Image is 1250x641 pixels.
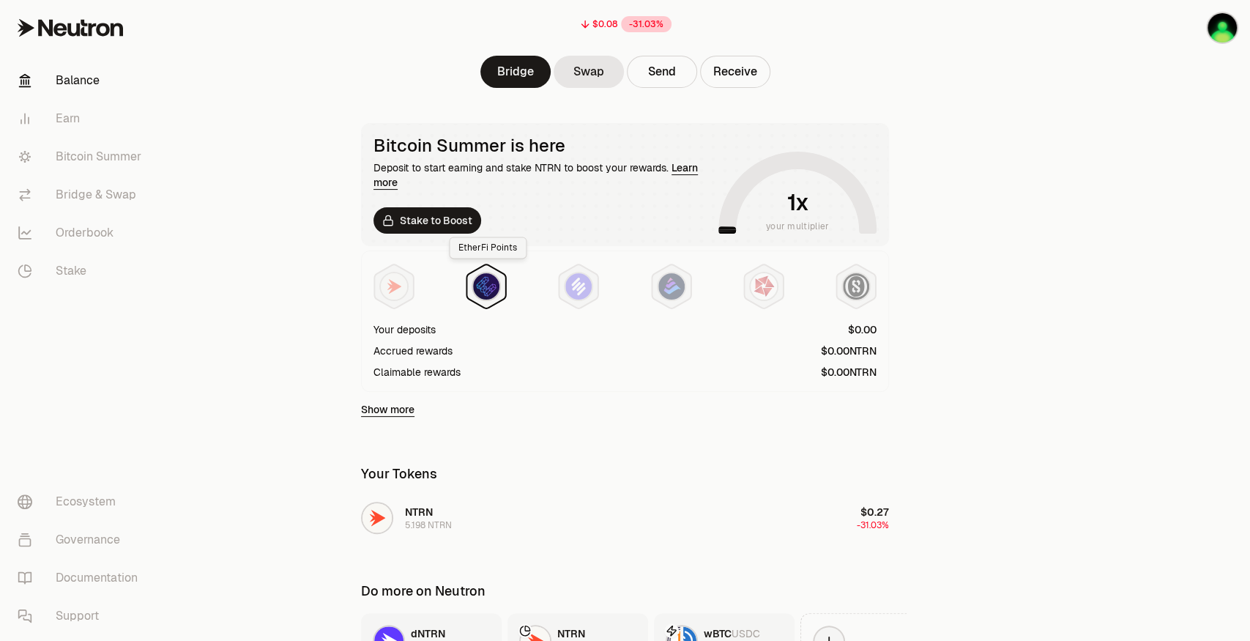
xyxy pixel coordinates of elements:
span: wBTC [704,627,732,640]
span: NTRN [405,505,433,519]
img: Mars Fragments [751,273,777,300]
a: Show more [361,402,414,417]
img: Stacking Portfolio [1208,13,1237,42]
a: Bridge & Swap [6,176,158,214]
div: EtherFi Points [449,237,527,259]
div: 5.198 NTRN [405,519,452,531]
img: Bedrock Diamonds [658,273,685,300]
img: NTRN Logo [362,503,392,533]
a: Governance [6,521,158,559]
a: Stake [6,252,158,290]
a: Bitcoin Summer [6,138,158,176]
span: NTRN [557,627,585,640]
a: Earn [6,100,158,138]
div: Accrued rewards [373,344,453,358]
a: Stake to Boost [373,207,481,234]
div: -31.03% [621,16,671,32]
div: Claimable rewards [373,365,461,379]
button: NTRN LogoNTRN5.198 NTRN$0.27-31.03% [352,496,898,540]
span: dNTRN [411,627,445,640]
span: USDC [732,627,760,640]
span: -31.03% [857,519,889,531]
img: Solv Points [565,273,592,300]
a: Orderbook [6,214,158,252]
a: Support [6,597,158,635]
a: Balance [6,62,158,100]
div: Do more on Neutron [361,581,486,601]
span: $0.27 [860,505,889,519]
div: Your deposits [373,322,436,337]
button: Send [627,56,697,88]
span: your multiplier [766,219,830,234]
img: NTRN [381,273,407,300]
img: EtherFi Points [473,273,499,300]
img: Structured Points [843,273,869,300]
div: $0.08 [592,18,618,30]
button: Receive [700,56,770,88]
a: Bridge [480,56,551,88]
a: Ecosystem [6,483,158,521]
div: Deposit to start earning and stake NTRN to boost your rewards. [373,160,713,190]
div: Your Tokens [361,464,437,484]
div: Bitcoin Summer is here [373,136,713,156]
a: Swap [554,56,624,88]
a: Documentation [6,559,158,597]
